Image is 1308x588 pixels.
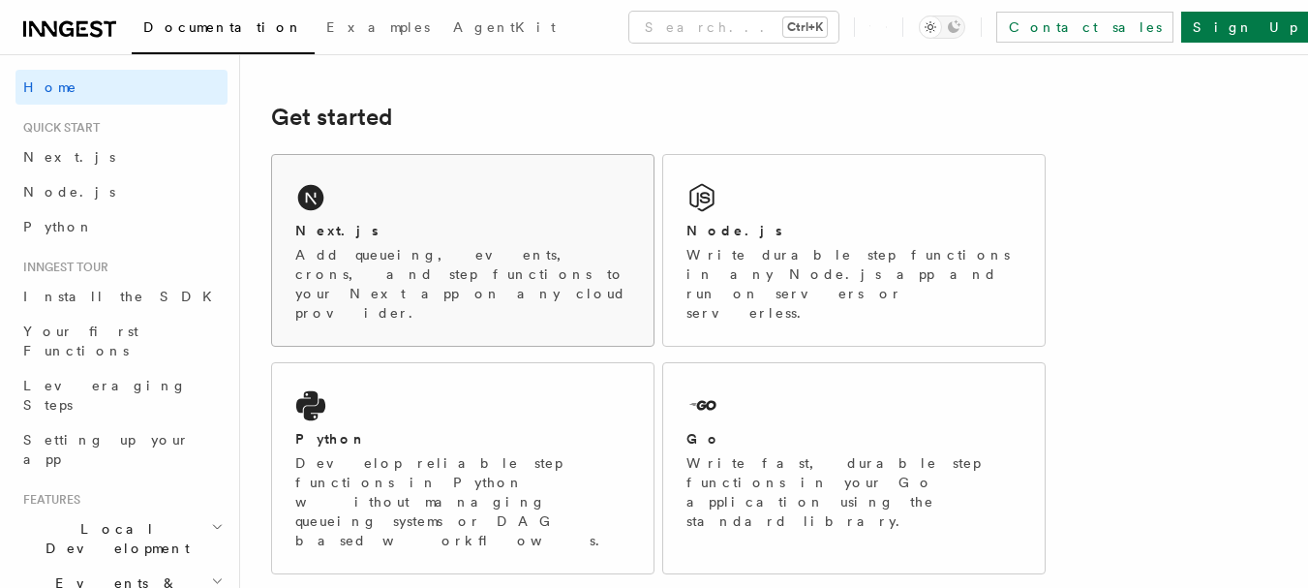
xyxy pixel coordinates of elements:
[23,432,190,467] span: Setting up your app
[143,19,303,35] span: Documentation
[996,12,1173,43] a: Contact sales
[15,120,100,136] span: Quick start
[919,15,965,39] button: Toggle dark mode
[15,422,228,477] a: Setting up your app
[15,368,228,422] a: Leveraging Steps
[15,519,211,558] span: Local Development
[783,17,827,37] kbd: Ctrl+K
[23,324,138,358] span: Your first Functions
[662,154,1046,347] a: Node.jsWrite durable step functions in any Node.js app and run on servers or serverless.
[295,429,367,449] h2: Python
[453,19,556,35] span: AgentKit
[15,492,80,508] span: Features
[295,453,630,550] p: Develop reliable step functions in Python without managing queueing systems or DAG based workflows.
[23,378,187,413] span: Leveraging Steps
[15,279,228,314] a: Install the SDK
[295,245,630,323] p: Add queueing, events, crons, and step functions to your Next app on any cloud provider.
[441,6,567,52] a: AgentKit
[686,429,721,449] h2: Go
[271,104,392,131] a: Get started
[686,221,782,240] h2: Node.js
[15,209,228,244] a: Python
[686,245,1021,323] p: Write durable step functions in any Node.js app and run on servers or serverless.
[23,77,77,97] span: Home
[662,362,1046,574] a: GoWrite fast, durable step functions in your Go application using the standard library.
[326,19,430,35] span: Examples
[15,511,228,566] button: Local Development
[295,221,379,240] h2: Next.js
[15,174,228,209] a: Node.js
[315,6,441,52] a: Examples
[15,260,108,275] span: Inngest tour
[271,362,654,574] a: PythonDevelop reliable step functions in Python without managing queueing systems or DAG based wo...
[23,184,115,200] span: Node.js
[23,289,224,304] span: Install the SDK
[23,219,94,234] span: Python
[15,139,228,174] a: Next.js
[271,154,654,347] a: Next.jsAdd queueing, events, crons, and step functions to your Next app on any cloud provider.
[686,453,1021,531] p: Write fast, durable step functions in your Go application using the standard library.
[629,12,838,43] button: Search...Ctrl+K
[23,149,115,165] span: Next.js
[15,314,228,368] a: Your first Functions
[132,6,315,54] a: Documentation
[15,70,228,105] a: Home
